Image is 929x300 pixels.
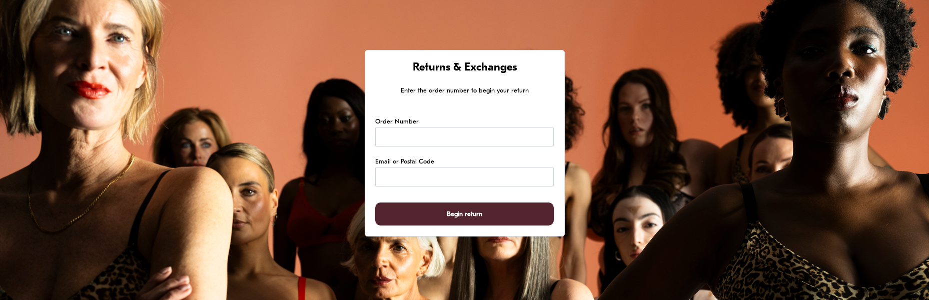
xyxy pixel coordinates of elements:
[375,117,419,127] label: Order Number
[447,203,482,225] span: Begin return
[375,157,434,167] label: Email or Postal Code
[375,85,553,96] p: Enter the order number to begin your return
[375,61,553,75] h1: Returns & Exchanges
[375,202,553,226] button: Begin return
